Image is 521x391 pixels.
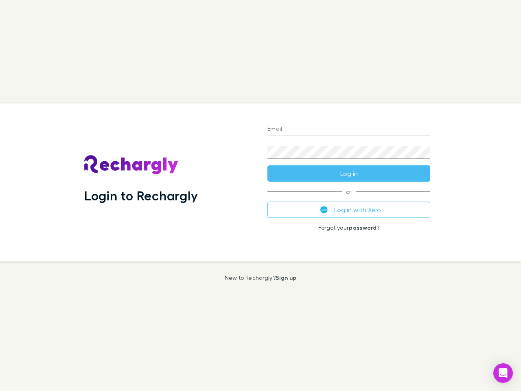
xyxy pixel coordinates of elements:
a: password [349,224,377,231]
button: Log in with Xero [267,202,430,218]
p: Forgot your ? [267,224,430,231]
img: Rechargly's Logo [84,155,179,175]
img: Xero's logo [320,206,328,213]
p: New to Rechargly? [225,275,297,281]
h1: Login to Rechargly [84,188,198,203]
button: Log in [267,165,430,182]
a: Sign up [276,274,296,281]
div: Open Intercom Messenger [493,363,513,383]
span: or [267,191,430,192]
